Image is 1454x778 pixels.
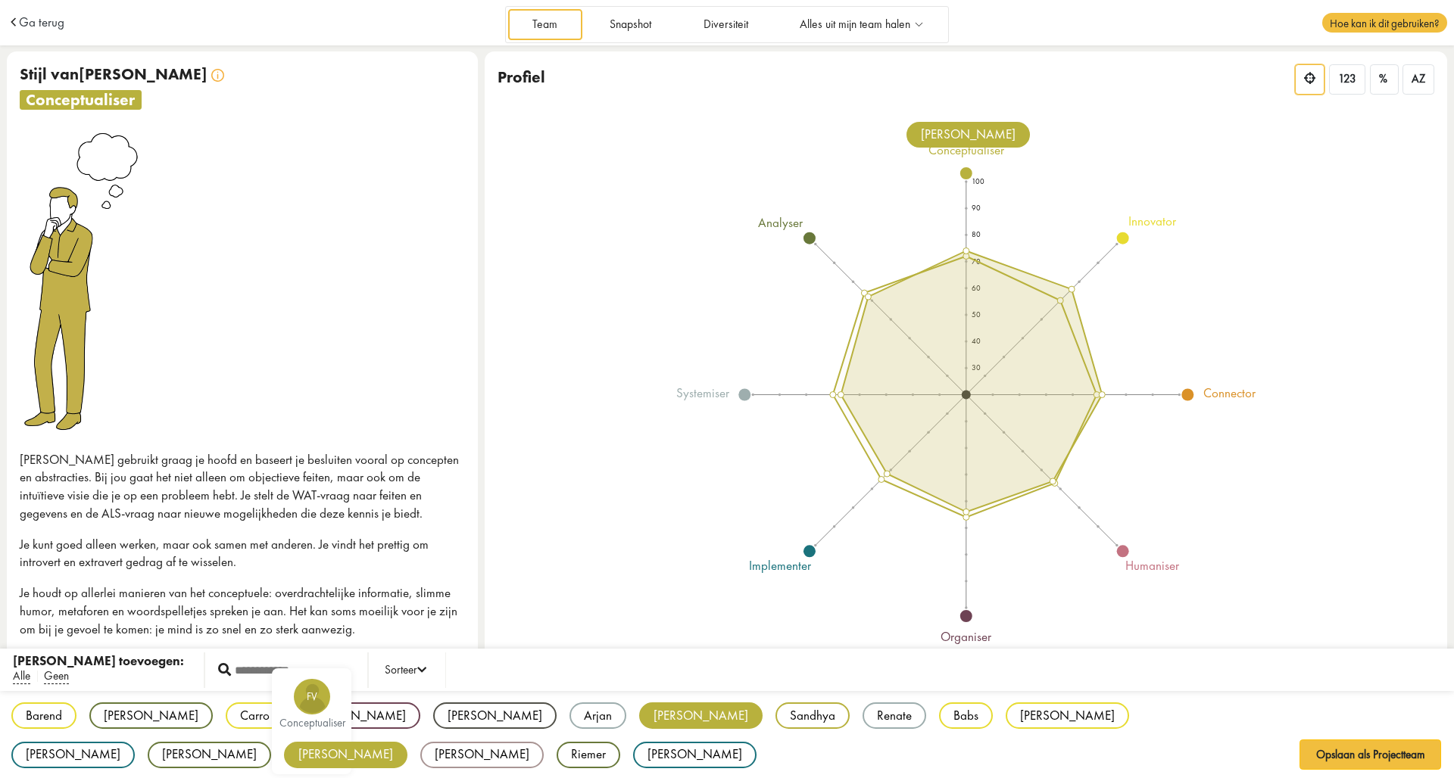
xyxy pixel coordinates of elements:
span: [PERSON_NAME] [79,64,207,84]
tspan: conceptualiser [928,141,1005,157]
div: Babs [939,702,993,729]
span: 123 [1338,72,1356,86]
text: 90 [972,203,981,213]
text: 80 [972,229,981,239]
p: Je kunt goed alleen werken, maar ook samen met anderen. Je vindt het prettig om introvert en extr... [20,536,466,572]
div: [PERSON_NAME] [1006,702,1129,729]
span: Alles uit mijn team halen [800,18,910,31]
p: Je houdt op allerlei manieren van het conceptuele: overdrachtelijke informatie, slimme humor, met... [20,584,466,638]
div: [PERSON_NAME] [284,742,407,768]
a: Team [508,9,582,40]
tspan: innovator [1128,213,1177,229]
div: [PERSON_NAME] [148,742,271,768]
div: Barend [11,702,76,729]
span: Stijl van [20,64,207,84]
div: Riemer [557,742,620,768]
div: Arjan [569,702,626,729]
div: [PERSON_NAME] toevoegen: [13,652,184,671]
a: Snapshot [585,9,676,40]
button: Opslaan als Projectteam [1300,739,1442,770]
span: Geen [44,668,69,684]
div: [PERSON_NAME] [639,702,763,729]
tspan: humaniser [1125,556,1180,573]
text: 100 [972,176,984,186]
span: Hoe kan ik dit gebruiken? [1322,13,1446,33]
span: AZ [1412,72,1425,86]
div: [PERSON_NAME] [89,702,213,729]
a: Ga terug [19,16,64,29]
div: Renate [863,702,926,729]
p: [PERSON_NAME] gebruikt graag je hoofd en baseert je besluiten vooral op concepten en abstracties.... [20,451,466,523]
img: info.svg [211,69,224,82]
img: conceptualiser.png [20,129,142,431]
span: % [1379,72,1387,86]
div: Sandhya [775,702,850,729]
a: Alles uit mijn team halen [775,9,947,40]
span: Alle [13,668,30,684]
span: Profiel [498,67,545,87]
div: [PERSON_NAME] [906,122,1030,148]
a: Diversiteit [679,9,772,40]
tspan: organiser [941,628,992,645]
div: [PERSON_NAME] [633,742,757,768]
tspan: implementer [749,556,812,573]
div: [PERSON_NAME] [11,742,135,768]
span: Fv [294,690,330,703]
span: conceptualiser [20,90,142,110]
div: Sorteer [385,661,426,680]
div: [PERSON_NAME] [420,742,544,768]
tspan: connector [1203,384,1256,401]
div: [PERSON_NAME] [433,702,557,729]
tspan: systemiser [676,384,730,401]
div: Carro [226,702,284,729]
div: [PERSON_NAME] [297,702,420,729]
tspan: analyser [757,214,803,231]
div: conceptualiser [279,717,344,729]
